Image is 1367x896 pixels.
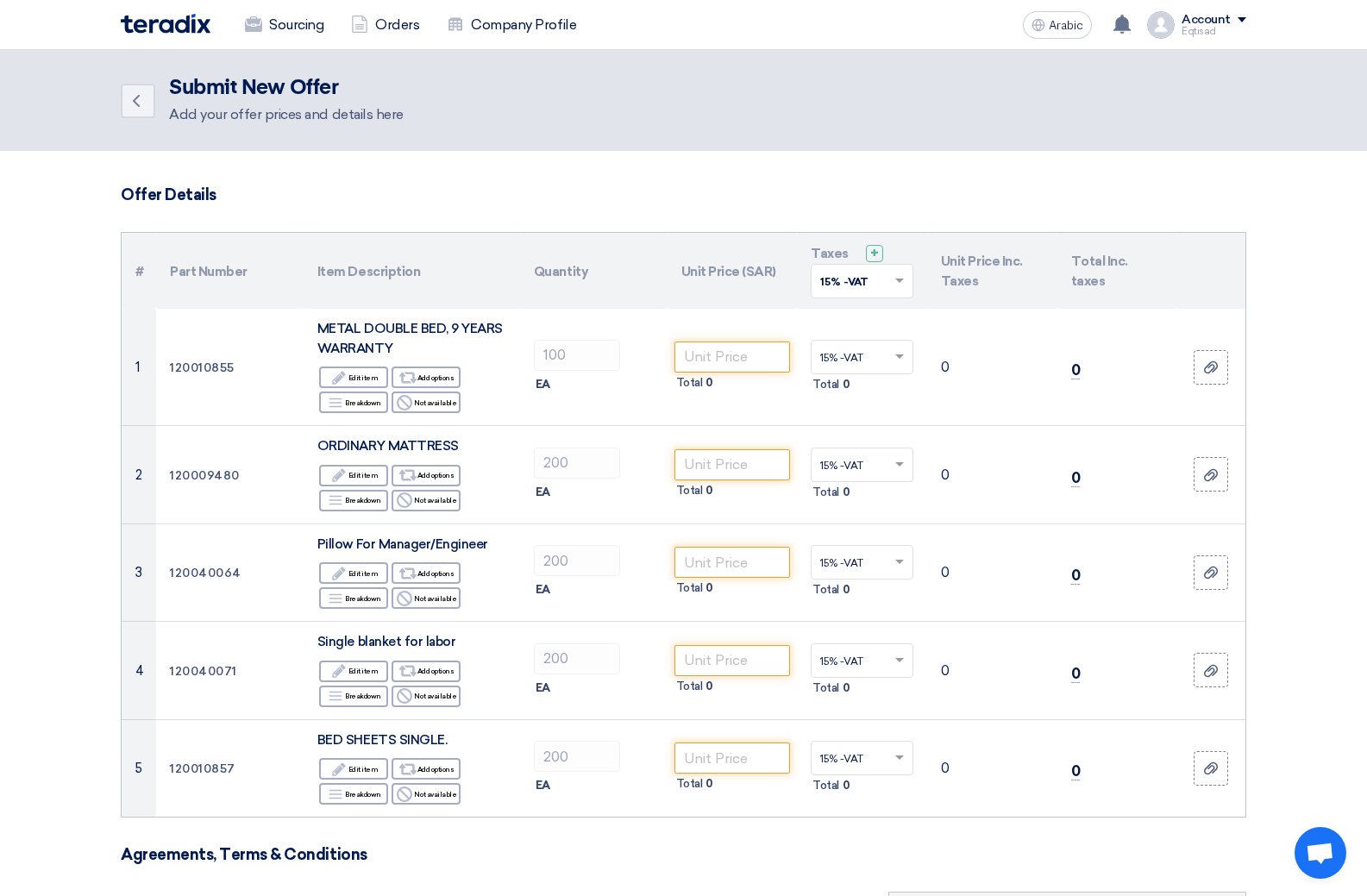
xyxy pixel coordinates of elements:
[348,569,379,578] font: Edit item
[345,790,381,799] font: Breakdown
[674,341,791,373] input: Unit Price
[812,378,839,391] font: Total
[231,6,337,44] a: Sourcing
[1071,361,1081,379] font: 0
[170,663,237,678] font: 120040071
[941,663,950,679] font: 0
[1071,567,1081,584] font: 0
[121,185,216,204] font: Offer Details
[811,340,913,374] ng-select: VAT
[536,681,550,694] font: EA
[135,663,144,679] font: 4
[135,360,140,375] font: 1
[471,16,576,33] font: Company Profile
[414,594,456,603] font: Not available
[676,680,703,692] font: Total
[1071,665,1081,682] font: 0
[345,496,381,504] font: Breakdown
[705,376,713,389] font: 0
[345,594,381,603] font: Breakdown
[674,645,791,676] input: Unit Price
[941,360,950,375] font: 0
[534,340,620,371] input: RFQ_STEP1.ITEMS.2.AMOUNT_TITLE
[870,245,879,261] font: +
[1023,11,1092,39] button: Arabic
[269,16,323,33] font: Sourcing
[1182,26,1216,37] font: Eqtisad
[170,566,241,580] font: 120040064
[536,583,550,596] font: EA
[1147,11,1175,39] img: profile_test.png
[534,545,620,576] input: RFQ_STEP1.ITEMS.2.AMOUNT_TITLE
[345,692,381,700] font: Breakdown
[536,779,550,792] font: EA
[705,680,713,692] font: 0
[941,254,1023,290] font: Unit Price Inc. Taxes
[534,741,620,772] input: RFQ_STEP1.ITEMS.2.AMOUNT_TITLE
[121,14,210,34] img: Teradix logo
[811,448,913,482] ng-select: VAT
[811,643,913,678] ng-select: VAT
[170,467,240,482] font: 120009480
[414,398,456,407] font: Not available
[1295,827,1346,879] a: Open chat
[812,779,839,792] font: Total
[414,496,456,504] font: Not available
[676,581,703,594] font: Total
[705,581,713,594] font: 0
[705,484,713,497] font: 0
[1049,18,1083,33] font: Arabic
[135,263,144,279] font: #
[417,667,455,675] font: Add options
[375,16,419,33] font: Orders
[317,732,447,748] font: BED SHEETS SINGLE.
[843,779,850,792] font: 0
[941,565,950,580] font: 0
[169,106,404,122] font: Add your offer prices and details here
[1182,12,1231,27] font: Account
[676,376,703,389] font: Total
[414,692,456,700] font: Not available
[705,777,713,790] font: 0
[536,486,550,498] font: EA
[674,449,791,480] input: Unit Price
[1071,469,1081,486] font: 0
[941,761,950,776] font: 0
[681,263,776,279] font: Unit Price (SAR)
[348,373,379,382] font: Edit item
[170,761,235,776] font: 120010857
[811,741,913,775] ng-select: VAT
[676,777,703,790] font: Total
[135,467,142,483] font: 2
[812,681,839,694] font: Total
[317,536,488,552] font: Pillow For Manager/Engineer
[170,360,235,375] font: 120010855
[534,643,620,674] input: RFQ_STEP1.ITEMS.2.AMOUNT_TITLE
[169,78,338,98] font: Submit New Offer
[812,583,839,596] font: Total
[843,681,850,694] font: 0
[317,263,420,279] font: Item Description
[317,634,455,649] font: Single blanket for labor
[417,569,455,578] font: Add options
[414,790,456,799] font: Not available
[417,471,455,479] font: Add options
[317,438,459,454] font: ORDINARY MATTRESS
[811,246,849,261] font: Taxes
[348,765,379,774] font: Edit item
[348,667,379,675] font: Edit item
[135,761,142,776] font: 5
[941,467,950,483] font: 0
[170,263,248,279] font: Part Number
[812,486,839,498] font: Total
[417,765,455,774] font: Add options
[345,398,381,407] font: Breakdown
[674,742,791,774] input: Unit Price
[1071,762,1081,780] font: 0
[843,486,850,498] font: 0
[337,6,433,44] a: Orders
[676,484,703,497] font: Total
[348,471,379,479] font: Edit item
[121,845,367,864] font: Agreements, Terms & Conditions
[843,583,850,596] font: 0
